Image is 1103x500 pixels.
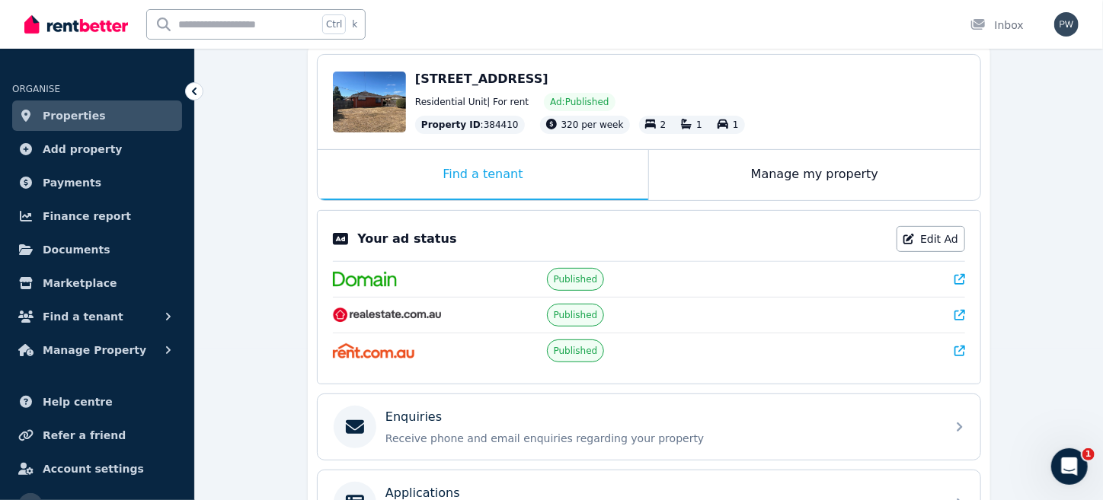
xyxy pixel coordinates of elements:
span: 320 per week [561,119,624,130]
a: Account settings [12,454,182,484]
span: Property ID [421,119,481,131]
span: Ad: Published [550,96,609,108]
span: Published [554,345,598,357]
a: Properties [12,100,182,131]
a: Documents [12,234,182,265]
span: [STREET_ADDRESS] [415,72,548,86]
span: Residential Unit | For rent [415,96,529,108]
a: Finance report [12,201,182,231]
p: Enquiries [385,408,442,426]
span: Marketplace [43,274,117,292]
img: Paul Williams [1054,12,1079,37]
a: Marketplace [12,268,182,298]
span: Manage Property [43,341,146,359]
p: Receive phone and email enquiries regarding your property [385,431,937,446]
a: EnquiriesReceive phone and email enquiries regarding your property [318,394,980,460]
span: Properties [43,107,106,125]
button: Find a tenant [12,301,182,332]
span: Refer a friend [43,426,126,444]
div: Inbox [970,18,1024,33]
span: 1 [696,119,702,130]
button: Manage Property [12,335,182,365]
div: Manage my property [649,150,980,200]
img: RealEstate.com.au [333,307,442,323]
span: Find a tenant [43,307,123,326]
span: Ctrl [322,14,346,34]
span: Help centre [43,393,113,411]
img: RentBetter [24,13,128,36]
span: Payments [43,174,101,192]
span: Finance report [43,207,131,225]
iframe: Intercom live chat [1051,448,1088,485]
span: Account settings [43,460,144,478]
span: Add property [43,140,123,158]
span: 1 [1082,448,1095,460]
span: Documents [43,240,110,259]
span: ORGANISE [12,84,60,94]
span: 1 [733,119,739,130]
img: Domain.com.au [333,272,397,287]
a: Refer a friend [12,420,182,451]
a: Payments [12,167,182,198]
img: Rent.com.au [333,343,414,358]
span: 2 [660,119,667,130]
p: Your ad status [357,230,456,248]
span: k [352,18,357,30]
a: Edit Ad [897,226,965,252]
div: Find a tenant [318,150,648,200]
div: : 384410 [415,116,525,134]
span: Published [554,273,598,285]
a: Add property [12,134,182,164]
span: Published [554,309,598,321]
a: Help centre [12,387,182,417]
